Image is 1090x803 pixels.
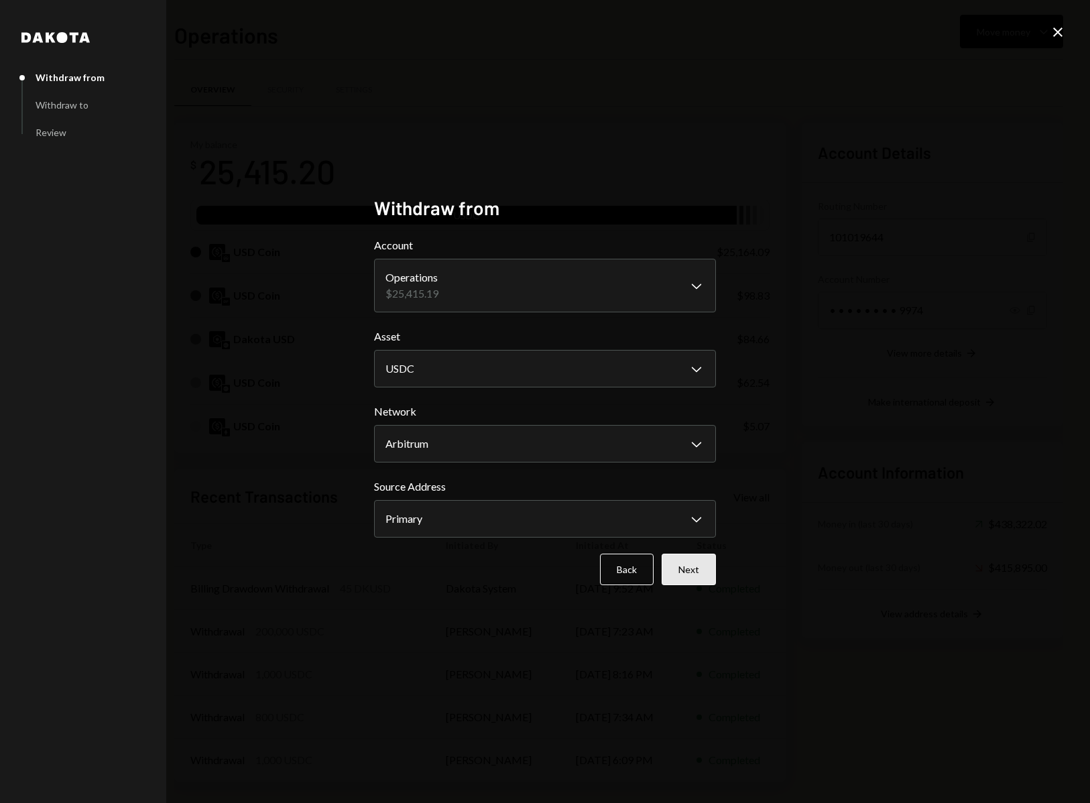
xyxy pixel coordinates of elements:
[374,425,716,462] button: Network
[374,328,716,345] label: Asset
[36,127,66,138] div: Review
[374,479,716,495] label: Source Address
[374,404,716,420] label: Network
[374,350,716,387] button: Asset
[36,99,88,111] div: Withdraw to
[36,72,105,83] div: Withdraw from
[374,237,716,253] label: Account
[374,195,716,221] h2: Withdraw from
[662,554,716,585] button: Next
[374,259,716,312] button: Account
[374,500,716,538] button: Source Address
[600,554,654,585] button: Back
